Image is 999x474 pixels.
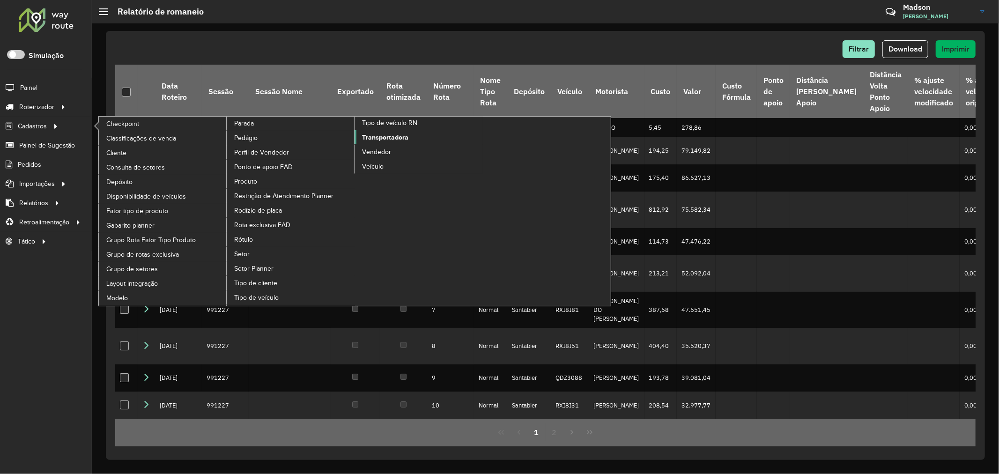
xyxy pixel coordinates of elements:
td: 991227 [202,292,249,328]
td: Santabier [507,392,551,419]
th: Distância [PERSON_NAME] Apoio [790,65,863,118]
a: Modelo [99,291,227,305]
a: Contato Rápido [881,2,901,22]
th: Depósito [507,65,551,118]
span: Importações [19,179,55,189]
td: 404,40 [644,328,677,364]
td: [DATE] [155,328,202,364]
a: Disponibilidade de veículos [99,189,227,203]
th: Motorista [589,65,644,118]
td: [DATE] [155,392,202,419]
td: [PERSON_NAME] [589,392,644,419]
td: 35.520,37 [677,328,716,364]
h2: Relatório de romaneio [108,7,204,17]
a: Parada [99,117,355,306]
td: QDZ3088 [551,364,589,392]
td: Santabier [507,328,551,364]
span: Cliente [106,148,126,158]
td: [PERSON_NAME] [589,364,644,392]
a: Perfil de Vendedor [227,145,355,159]
span: Download [888,45,922,53]
td: 208,54 [644,392,677,419]
span: Consulta de setores [106,163,165,172]
td: 7 [427,292,474,328]
span: Setor [234,249,250,259]
td: Santabier [507,292,551,328]
span: Layout integração [106,279,158,289]
a: Restrição de Atendimento Planner [227,189,355,203]
span: Grupo de setores [106,264,158,274]
span: Restrição de Atendimento Planner [234,191,333,201]
a: Grupo de setores [99,262,227,276]
span: Roteirizador [19,102,54,112]
a: Tipo de cliente [227,276,355,290]
td: 39.081,04 [677,364,716,392]
span: Grupo Rota Fator Tipo Produto [106,235,196,245]
td: 213,21 [644,255,677,292]
button: 1 [528,423,546,441]
td: RXI8I81 [551,292,589,328]
td: [PERSON_NAME] [589,328,644,364]
th: Custo [644,65,677,118]
th: Custo Fórmula [716,65,757,118]
th: Número Rota [427,65,474,118]
span: Disponibilidade de veículos [106,192,186,201]
span: Rótulo [234,235,253,244]
span: Grupo de rotas exclusiva [106,250,179,259]
a: Checkpoint [99,117,227,131]
td: 52.092,04 [677,255,716,292]
td: [PERSON_NAME] [589,228,644,255]
button: Filtrar [843,40,875,58]
span: Produto [234,177,257,186]
td: 991227 [202,364,249,392]
th: Distância Volta Ponto Apoio [863,65,908,118]
a: Tipo de veículo [227,290,355,304]
a: Rótulo [227,232,355,246]
span: Gabarito planner [106,221,155,230]
th: Nome Tipo Rota [474,65,507,118]
td: 5,45 [644,118,677,137]
span: Parada [234,118,254,128]
a: Ponto de apoio FAD [227,160,355,174]
th: Sessão Nome [249,65,331,118]
a: Fator tipo de produto [99,204,227,218]
th: % ajuste velocidade modificado [908,65,960,118]
a: Gabarito planner [99,218,227,232]
span: [PERSON_NAME] [903,12,973,21]
a: Tipo de veículo RN [227,117,483,306]
td: [DATE] [155,364,202,392]
td: 47.651,45 [677,292,716,328]
td: 75.582,34 [677,192,716,228]
td: [PERSON_NAME] [589,137,644,164]
a: Depósito [99,175,227,189]
button: Next Page [563,423,581,441]
span: Retroalimentação [19,217,69,227]
a: Rodízio de placa [227,203,355,217]
td: [PERSON_NAME] [589,164,644,192]
td: Normal [474,392,507,419]
span: Imprimir [942,45,969,53]
a: Setor Planner [227,261,355,275]
label: Simulação [29,50,64,61]
a: Rota exclusiva FAD [227,218,355,232]
td: 812,92 [644,192,677,228]
td: Normal [474,328,507,364]
span: Tipo de veículo RN [362,118,417,128]
span: Rodízio de placa [234,206,282,215]
a: Layout integração [99,276,227,290]
span: Classificações de venda [106,133,176,143]
td: 194,25 [644,137,677,164]
button: Imprimir [936,40,976,58]
td: [DATE] [155,292,202,328]
span: Painel de Sugestão [19,141,75,150]
span: Depósito [106,177,133,187]
a: Setor [227,247,355,261]
span: Vendedor [362,147,391,157]
th: Valor [677,65,716,118]
a: Transportadora [355,130,483,144]
a: Grupo Rota Fator Tipo Produto [99,233,227,247]
td: 8 [427,328,474,364]
td: 86.627,13 [677,164,716,192]
a: Vendedor [355,145,483,159]
button: Last Page [581,423,599,441]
